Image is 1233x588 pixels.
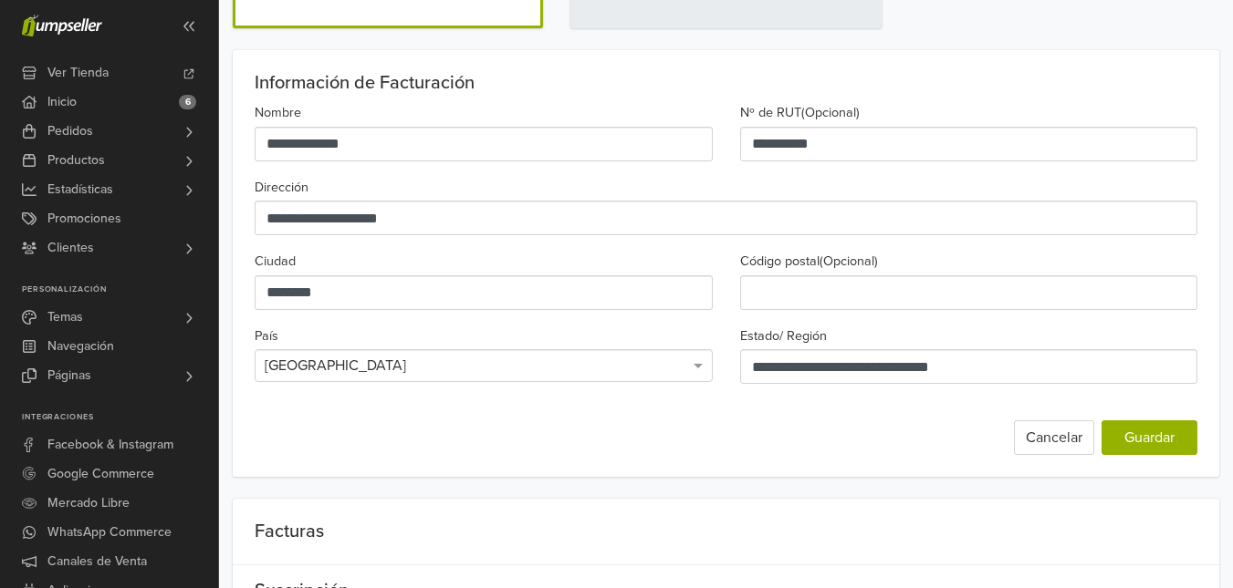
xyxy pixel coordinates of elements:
span: Estadísticas [47,175,113,204]
span: Temas [47,303,83,332]
span: WhatsApp Commerce [47,518,172,547]
span: Navegación [47,332,114,361]
span: [GEOGRAPHIC_DATA] [265,356,406,375]
span: Google Commerce [47,459,154,489]
span: Canales de Venta [47,547,147,576]
h5: Facturas [255,521,726,542]
span: Promociones [47,204,121,233]
label: Ciudad [255,252,296,272]
p: Personalización [22,284,218,295]
button: Guardar [1102,420,1197,455]
p: Integraciones [22,412,218,423]
span: Páginas [47,361,91,390]
span: Clientes [47,233,94,263]
span: Inicio [47,88,77,117]
label: País [255,326,278,346]
label: Estado / Región [740,326,827,346]
span: Mercado Libre [47,489,130,518]
span: Facebook & Instagram [47,430,173,459]
label: Código postal ( Opcional ) [740,252,878,272]
div: Información de Facturación [255,72,1197,94]
span: Pedidos [47,117,93,146]
span: Ver Tienda [47,58,109,88]
label: Nombre [255,103,301,123]
label: Dirección [255,178,308,198]
button: Cancelar [1014,420,1094,455]
span: Productos [47,146,105,175]
span: 6 [179,95,196,109]
label: Nº de RUT ( Opcional ) [740,103,860,123]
